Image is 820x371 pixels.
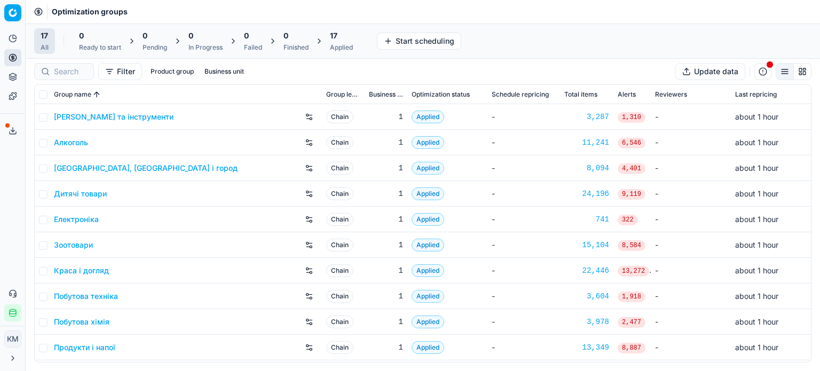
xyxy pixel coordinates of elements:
button: Start scheduling [377,33,461,50]
td: - [487,258,560,283]
td: - [651,258,731,283]
span: 1,918 [618,291,645,302]
span: Applied [412,213,444,226]
td: - [487,181,560,207]
span: Applied [412,136,444,149]
span: about 1 hour [735,138,778,147]
span: about 1 hour [735,240,778,249]
div: 1 [369,317,403,327]
span: Chain [326,162,353,175]
span: 8,584 [618,240,645,251]
td: - [487,335,560,360]
span: Applied [412,239,444,251]
span: Optimization groups [52,6,128,17]
span: 1,310 [618,112,645,123]
span: 13,272 [618,266,649,277]
button: Filter [98,63,142,80]
button: Product group [146,65,198,78]
div: 1 [369,291,403,302]
span: about 1 hour [735,317,778,326]
a: Електроніка [54,214,99,225]
span: about 1 hour [735,112,778,121]
span: about 1 hour [735,343,778,352]
td: - [651,155,731,181]
a: Продукти і напої [54,342,115,353]
td: - [651,130,731,155]
div: 1 [369,265,403,276]
span: Group level [326,90,360,99]
a: Побутова хімія [54,317,109,327]
div: Applied [330,43,353,52]
a: 22,446 [564,265,609,276]
a: 15,104 [564,240,609,250]
span: 0 [244,30,249,41]
a: Алкоголь [54,137,88,148]
span: Chain [326,341,353,354]
a: 8,094 [564,163,609,173]
div: Ready to start [79,43,121,52]
a: Дитячі товари [54,188,107,199]
td: - [651,335,731,360]
span: Chain [326,187,353,200]
div: 1 [369,342,403,353]
span: 6,546 [618,138,645,148]
td: - [487,155,560,181]
a: 13,349 [564,342,609,353]
a: [PERSON_NAME] та інструменти [54,112,174,122]
span: about 1 hour [735,291,778,301]
span: 0 [188,30,193,41]
span: Last repricing [735,90,777,99]
span: about 1 hour [735,215,778,224]
a: Побутова техніка [54,291,118,302]
div: All [41,43,49,52]
div: In Progress [188,43,223,52]
span: КM [5,331,21,347]
span: 8,887 [618,343,645,353]
td: - [651,104,731,130]
td: - [487,283,560,309]
span: Chain [326,136,353,149]
div: 1 [369,240,403,250]
nav: breadcrumb [52,6,128,17]
span: Applied [412,110,444,123]
span: 9,119 [618,189,645,200]
td: - [651,232,731,258]
span: 17 [41,30,48,41]
a: 3,287 [564,112,609,122]
span: 4,401 [618,163,645,174]
span: 17 [330,30,337,41]
div: 24,196 [564,188,609,199]
td: - [487,232,560,258]
span: about 1 hour [735,266,778,275]
div: Failed [244,43,262,52]
div: 1 [369,137,403,148]
div: 1 [369,163,403,173]
span: Applied [412,187,444,200]
a: 11,241 [564,137,609,148]
td: - [651,207,731,232]
div: 1 [369,214,403,225]
span: Applied [412,315,444,328]
button: Sorted by Group name ascending [91,89,102,100]
input: Search [54,66,87,77]
span: Chain [326,239,353,251]
span: Chain [326,213,353,226]
span: Chain [326,264,353,277]
span: Group name [54,90,91,99]
span: about 1 hour [735,163,778,172]
div: 1 [369,112,403,122]
button: Update data [675,63,745,80]
span: Optimization status [412,90,470,99]
a: 3,978 [564,317,609,327]
td: - [651,309,731,335]
div: 741 [564,214,609,225]
span: Reviewers [655,90,687,99]
span: Chain [326,290,353,303]
a: 3,604 [564,291,609,302]
td: - [651,181,731,207]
